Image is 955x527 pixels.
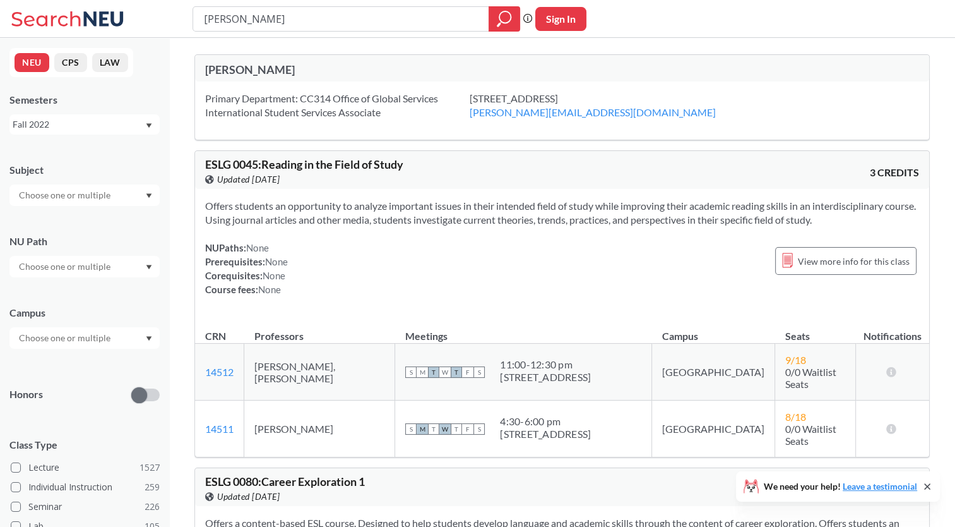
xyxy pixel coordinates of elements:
[9,256,160,277] div: Dropdown arrow
[764,482,917,491] span: We need your help!
[205,63,562,76] div: [PERSON_NAME]
[798,253,910,269] span: View more info for this class
[462,366,473,378] span: F
[405,366,417,378] span: S
[785,366,836,390] span: 0/0 Waitlist Seats
[9,93,160,107] div: Semesters
[473,366,485,378] span: S
[203,8,480,30] input: Class, professor, course number, "phrase"
[535,7,586,31] button: Sign In
[9,234,160,248] div: NU Path
[205,92,470,119] div: Primary Department: CC314 Office of Global Services International Student Services Associate
[9,327,160,349] div: Dropdown arrow
[13,118,145,131] div: Fall 2022
[139,461,160,475] span: 1527
[205,241,288,296] div: NUPaths: Prerequisites: Corequisites: Course fees:
[428,423,439,435] span: T
[244,401,395,457] td: [PERSON_NAME]
[13,259,119,274] input: Choose one or multiple
[11,499,160,515] label: Seminar
[205,423,234,435] a: 14511
[470,106,716,118] a: [PERSON_NAME][EMAIL_ADDRESS][DOMAIN_NAME]
[405,423,417,435] span: S
[785,423,836,447] span: 0/0 Waitlist Seats
[462,423,473,435] span: F
[428,366,439,378] span: T
[652,344,775,401] td: [GEOGRAPHIC_DATA]
[500,428,591,440] div: [STREET_ADDRESS]
[451,366,462,378] span: T
[785,354,806,366] span: 9 / 18
[263,270,285,281] span: None
[205,157,403,171] span: ESLG 0045 : Reading in the Field of Study
[9,387,43,402] p: Honors
[145,480,160,494] span: 259
[843,481,917,492] a: Leave a testimonial
[146,336,152,341] svg: Dropdown arrow
[489,6,520,32] div: magnifying glass
[11,459,160,476] label: Lecture
[258,284,281,295] span: None
[395,317,652,344] th: Meetings
[856,317,929,344] th: Notifications
[54,53,87,72] button: CPS
[497,10,512,28] svg: magnifying glass
[146,193,152,198] svg: Dropdown arrow
[500,358,591,371] div: 11:00 - 12:30 pm
[417,366,428,378] span: M
[775,317,856,344] th: Seats
[652,401,775,457] td: [GEOGRAPHIC_DATA]
[9,114,160,135] div: Fall 2022Dropdown arrow
[500,415,591,428] div: 4:30 - 6:00 pm
[11,479,160,495] label: Individual Instruction
[15,53,49,72] button: NEU
[439,423,451,435] span: W
[244,344,395,401] td: [PERSON_NAME], [PERSON_NAME]
[146,265,152,270] svg: Dropdown arrow
[13,330,119,346] input: Choose one or multiple
[13,188,119,203] input: Choose one or multiple
[652,317,775,344] th: Campus
[9,163,160,177] div: Subject
[451,423,462,435] span: T
[500,371,591,384] div: [STREET_ADDRESS]
[470,92,747,119] div: [STREET_ADDRESS]
[217,173,280,186] span: Updated [DATE]
[265,256,288,267] span: None
[870,166,919,179] span: 3 CREDITS
[473,423,485,435] span: S
[205,200,916,226] span: Offers students an opportunity to analyze important issues in their intended field of study while...
[92,53,128,72] button: LAW
[417,423,428,435] span: M
[145,500,160,514] span: 226
[439,366,451,378] span: W
[205,329,226,343] div: CRN
[9,438,160,452] span: Class Type
[146,123,152,128] svg: Dropdown arrow
[785,411,806,423] span: 8 / 18
[205,475,365,488] span: ESLG 0080 : Career Exploration 1
[9,306,160,320] div: Campus
[205,366,234,378] a: 14512
[217,490,280,504] span: Updated [DATE]
[244,317,395,344] th: Professors
[9,185,160,206] div: Dropdown arrow
[246,242,269,253] span: None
